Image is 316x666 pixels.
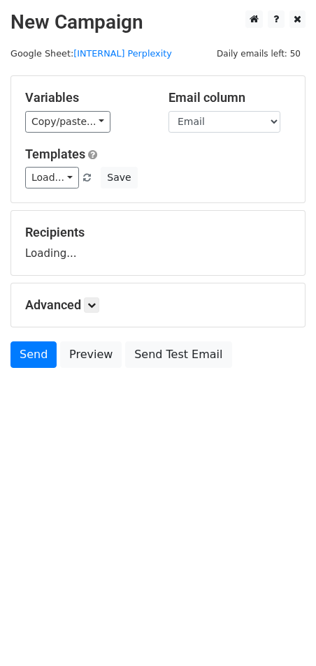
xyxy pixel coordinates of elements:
h5: Recipients [25,225,291,240]
a: Load... [25,167,79,188]
h2: New Campaign [10,10,306,34]
a: Preview [60,341,122,368]
h5: Advanced [25,297,291,313]
a: Daily emails left: 50 [212,48,306,59]
a: [INTERNAL] Perplexity [73,48,172,59]
a: Send Test Email [125,341,231,368]
h5: Variables [25,90,148,105]
small: Google Sheet: [10,48,172,59]
button: Save [101,167,137,188]
h5: Email column [168,90,291,105]
a: Send [10,341,57,368]
a: Copy/paste... [25,111,110,133]
a: Templates [25,147,85,161]
span: Daily emails left: 50 [212,46,306,61]
div: Loading... [25,225,291,261]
